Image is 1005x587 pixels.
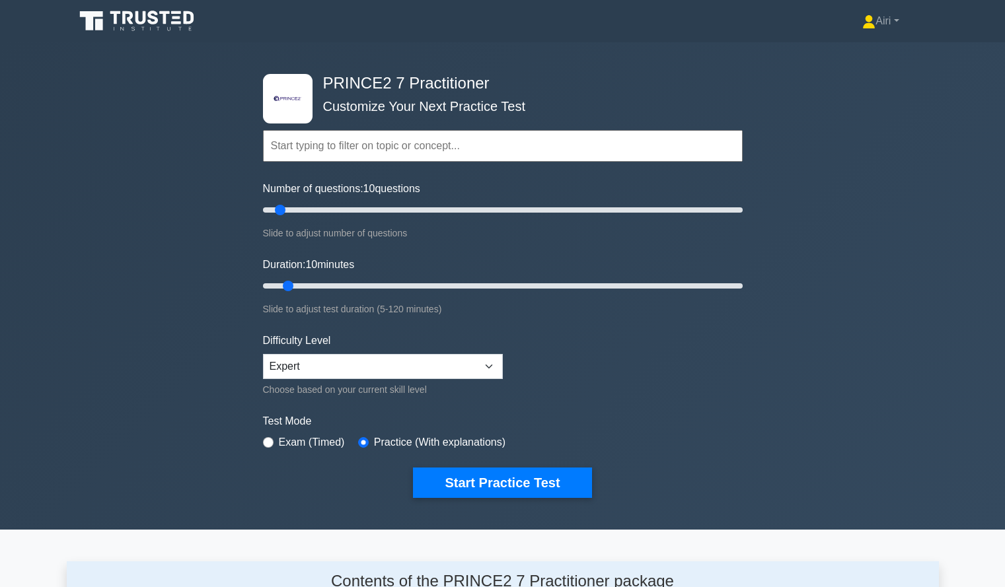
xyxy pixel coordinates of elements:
[263,225,743,241] div: Slide to adjust number of questions
[263,333,331,349] label: Difficulty Level
[263,130,743,162] input: Start typing to filter on topic or concept...
[263,413,743,429] label: Test Mode
[363,183,375,194] span: 10
[318,74,678,93] h4: PRINCE2 7 Practitioner
[305,259,317,270] span: 10
[413,467,591,498] button: Start Practice Test
[263,257,355,273] label: Duration: minutes
[279,434,345,450] label: Exam (Timed)
[374,434,505,450] label: Practice (With explanations)
[263,301,743,317] div: Slide to adjust test duration (5-120 minutes)
[831,8,930,34] a: Airi
[263,382,503,397] div: Choose based on your current skill level
[263,181,420,197] label: Number of questions: questions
